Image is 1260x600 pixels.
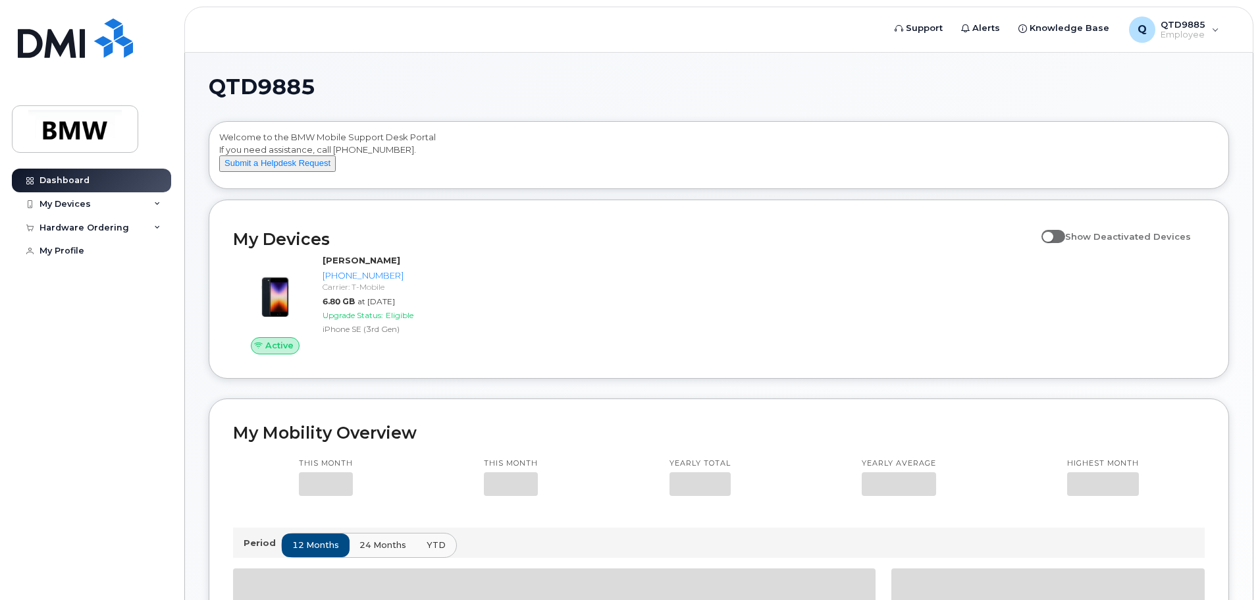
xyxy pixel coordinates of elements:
[265,339,294,352] span: Active
[233,423,1205,443] h2: My Mobility Overview
[323,281,459,292] div: Carrier: T-Mobile
[669,458,731,469] p: Yearly total
[1065,231,1191,242] span: Show Deactivated Devices
[1041,224,1052,234] input: Show Deactivated Devices
[323,269,459,282] div: [PHONE_NUMBER]
[219,157,336,168] a: Submit a Helpdesk Request
[219,155,336,172] button: Submit a Helpdesk Request
[386,310,413,320] span: Eligible
[299,458,353,469] p: This month
[427,539,446,551] span: YTD
[244,261,307,324] img: image20231002-3703462-1angbar.jpeg
[323,310,383,320] span: Upgrade Status:
[357,296,395,306] span: at [DATE]
[209,77,315,97] span: QTD9885
[244,537,281,549] p: Period
[323,255,400,265] strong: [PERSON_NAME]
[1067,458,1139,469] p: Highest month
[484,458,538,469] p: This month
[862,458,936,469] p: Yearly average
[219,131,1219,184] div: Welcome to the BMW Mobile Support Desk Portal If you need assistance, call [PHONE_NUMBER].
[323,296,355,306] span: 6.80 GB
[233,254,464,354] a: Active[PERSON_NAME][PHONE_NUMBER]Carrier: T-Mobile6.80 GBat [DATE]Upgrade Status:EligibleiPhone S...
[323,323,459,335] div: iPhone SE (3rd Gen)
[233,229,1035,249] h2: My Devices
[359,539,406,551] span: 24 months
